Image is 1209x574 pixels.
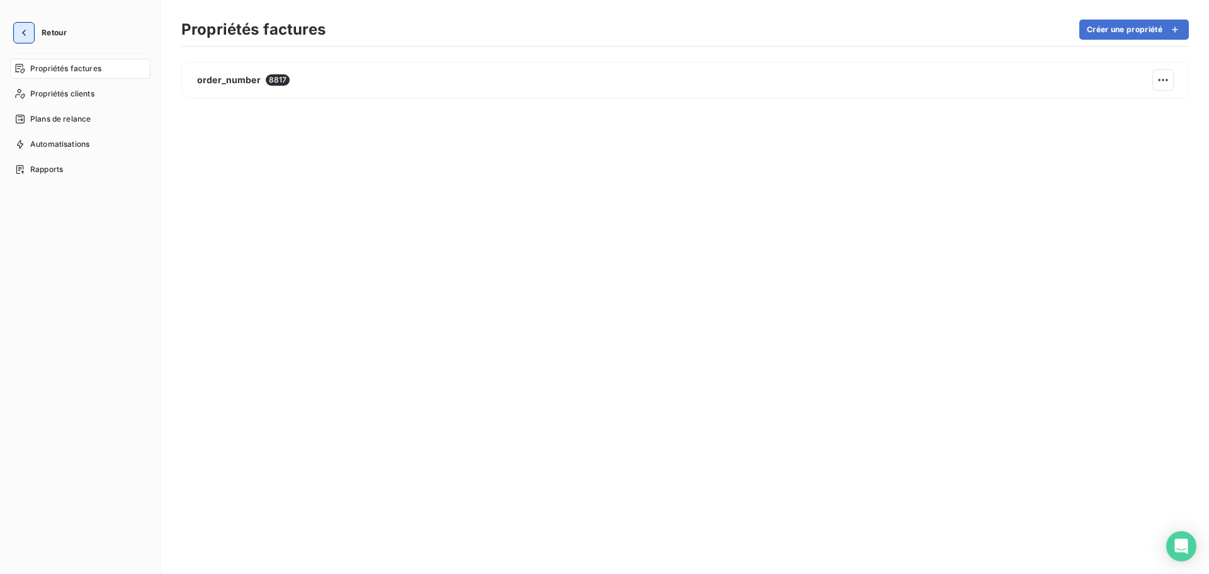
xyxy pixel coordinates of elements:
[10,134,150,154] a: Automatisations
[30,63,101,74] span: Propriétés factures
[10,59,150,79] a: Propriétés factures
[266,74,290,86] span: 8817
[30,113,91,125] span: Plans de relance
[30,139,89,150] span: Automatisations
[197,74,261,86] span: order_number
[30,88,94,100] span: Propriétés clients
[10,23,77,43] button: Retour
[1166,531,1196,561] div: Open Intercom Messenger
[181,18,326,41] h3: Propriétés factures
[42,29,67,37] span: Retour
[10,84,150,104] a: Propriétés clients
[10,159,150,180] a: Rapports
[30,164,63,175] span: Rapports
[10,109,150,129] a: Plans de relance
[1079,20,1189,40] button: Créer une propriété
